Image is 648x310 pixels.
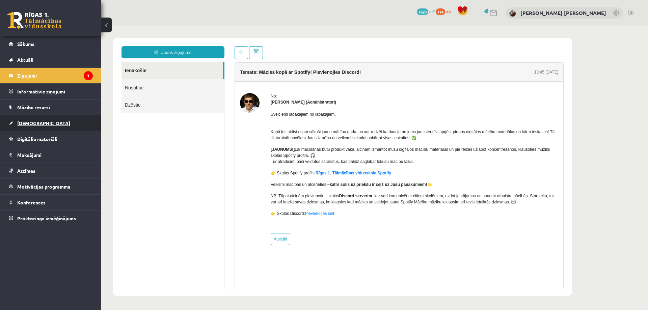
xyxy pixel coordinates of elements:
a: Rīgas 1. Tālmācības vidusskola [7,12,61,29]
a: Sākums [9,36,93,52]
a: Motivācijas programma [9,179,93,194]
p: NB. Tāpat aicinām pievienoties skolas , kur vari komunicēt ar citiem skolēniem, uzdot jautājumus ... [169,167,457,179]
a: Digitālie materiāli [9,131,93,147]
span: mP [429,8,435,14]
legend: Maksājumi [17,147,93,163]
p: Kopā ļoti aktīvi esam sākuši jaunu mācību gadu, un var redzēt ka daudzi no jums jau intensīvi apg... [169,97,457,115]
strong: [JAUNUMS!] [169,121,193,126]
strong: Discord serverim [238,168,271,172]
a: Dzēstie [20,70,123,87]
a: Proktoringa izmēģinājums [9,210,93,226]
a: [PERSON_NAME] [PERSON_NAME] [520,9,606,16]
a: Ziņojumi1 [9,68,93,83]
img: Ivo Čapiņš [139,67,158,87]
a: Mācību resursi [9,100,93,115]
h4: Temats: Mācies kopā ar Spotify! Pievienojies Discord! [139,44,260,49]
a: Atzīmes [9,163,93,178]
p: 👉 Skolas Discord: [169,185,457,191]
a: Pievienoties šeit [204,185,233,190]
strong: [PERSON_NAME] (Administratori) [169,74,235,79]
a: 1820 mP [417,8,435,14]
span: Konferences [17,199,46,205]
span: Mācību resursi [17,104,50,110]
a: [DEMOGRAPHIC_DATA] [9,115,93,131]
span: [DEMOGRAPHIC_DATA] [17,120,70,126]
a: Rīgas 1. Tālmācības vidusskola Spotify [214,145,290,149]
div: 13:45 [DATE] [433,43,457,49]
span: Digitālie materiāli [17,136,57,142]
img: Endija Iveta Žagata [509,10,516,17]
legend: Ziņojumi [17,68,93,83]
a: Nosūtītie [20,53,123,70]
span: 174 [436,8,445,15]
span: 1820 [417,8,428,15]
legend: Informatīvie ziņojumi [17,84,93,99]
a: Ienākošie [20,36,122,53]
a: Atbildēt [169,207,189,219]
a: Aktuāli [9,52,93,67]
a: Konferences [9,195,93,210]
span: Atzīmes [17,168,35,174]
a: 174 xp [436,8,454,14]
span: Aktuāli [17,57,33,63]
i: 1 [84,71,93,80]
p: Veiksmi mācībās un atcerieties – 🌟 [169,156,457,162]
span: xp [446,8,451,14]
p: Sveiciens labākajiem no labākajiem, [169,85,457,91]
p: Lai mācīšanās būtu produktīvāka, aicinām izmantot mūsu digitālos mācību materiālus un pie reizes ... [169,120,457,139]
span: Proktoringa izmēģinājums [17,215,76,221]
a: Jauns ziņojums [20,20,123,32]
p: 👉 Skolas Spotify profils: [169,144,457,150]
a: Maksājumi [9,147,93,163]
div: No: [169,67,457,73]
strong: katrs solis uz priekšu ir ceļš uz Jūsu panākumiem! [228,156,326,161]
a: Informatīvie ziņojumi [9,84,93,99]
span: Motivācijas programma [17,184,71,190]
span: Sākums [17,41,34,47]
